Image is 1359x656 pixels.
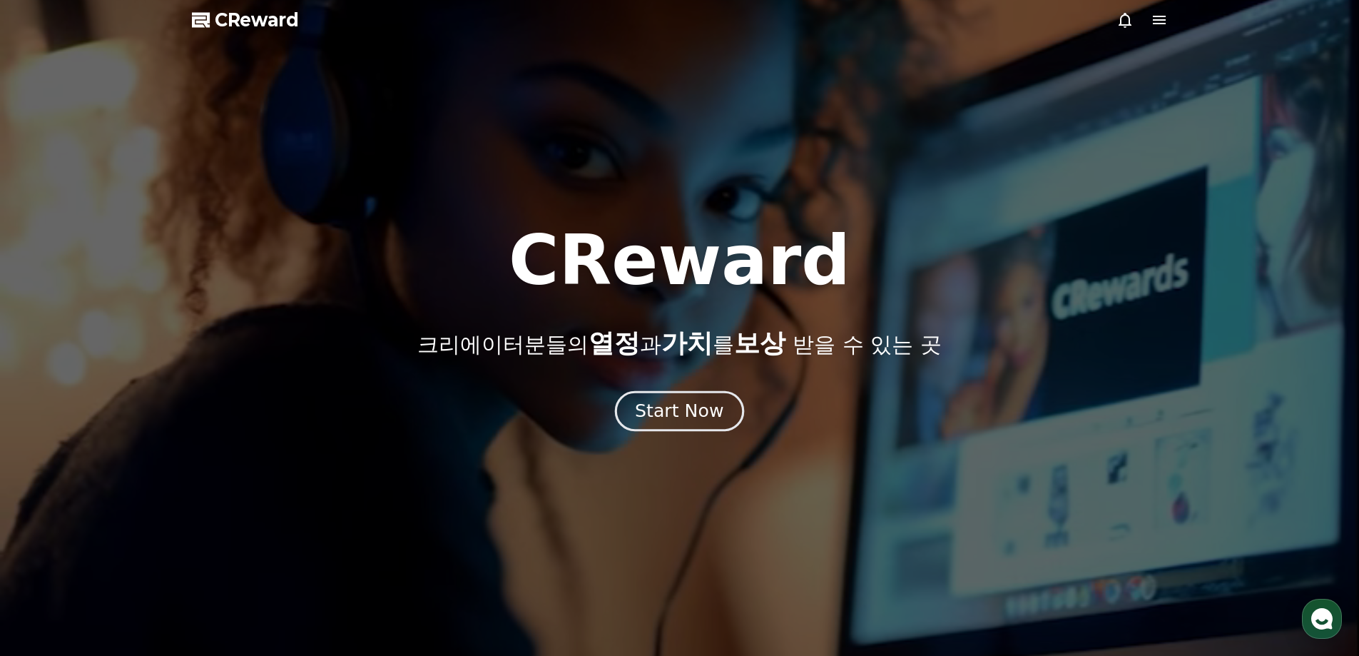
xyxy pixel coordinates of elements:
a: 홈 [4,453,94,488]
span: CReward [215,9,299,31]
span: 열정 [589,328,640,358]
span: 대화 [131,475,148,486]
span: 보상 [734,328,785,358]
span: 설정 [220,474,238,485]
h1: CReward [509,226,850,295]
a: 설정 [184,453,274,488]
div: Start Now [635,399,723,423]
span: 홈 [45,474,54,485]
span: 가치 [661,328,713,358]
a: CReward [192,9,299,31]
button: Start Now [615,390,744,431]
a: 대화 [94,453,184,488]
p: 크리에이터분들의 과 를 받을 수 있는 곳 [417,329,941,358]
a: Start Now [618,406,741,420]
